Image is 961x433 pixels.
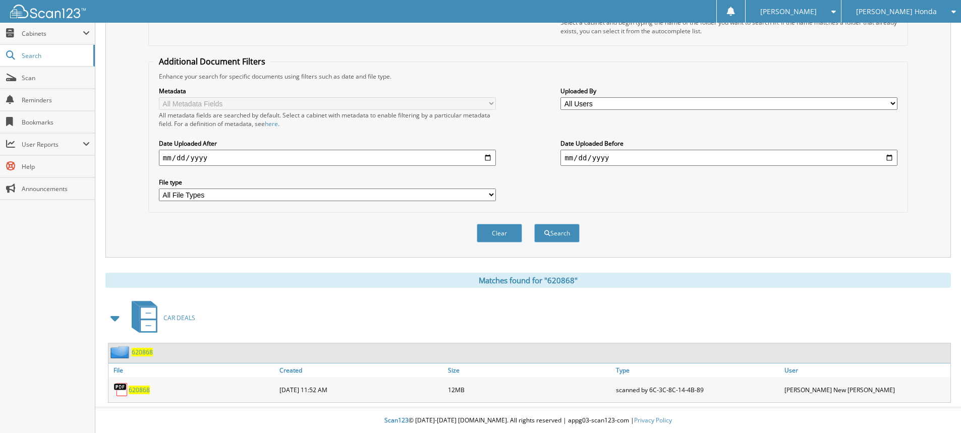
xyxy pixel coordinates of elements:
[560,87,897,95] label: Uploaded By
[129,386,150,394] a: 620868
[126,298,195,338] a: CAR DEALS
[154,72,902,81] div: Enhance your search for specific documents using filters such as date and file type.
[159,150,496,166] input: start
[613,380,782,400] div: scanned by 6C-3C-8C-14-4B-89
[613,363,782,377] a: Type
[22,162,90,171] span: Help
[163,314,195,322] span: CAR DEALS
[159,178,496,187] label: File type
[277,363,445,377] a: Created
[477,224,522,242] button: Clear
[22,29,83,38] span: Cabinets
[22,74,90,82] span: Scan
[22,96,90,104] span: Reminders
[114,382,129,397] img: PDF.png
[445,363,614,377] a: Size
[856,9,937,15] span: [PERSON_NAME] Honda
[10,5,86,18] img: scan123-logo-white.svg
[782,380,950,400] div: [PERSON_NAME] New [PERSON_NAME]
[782,363,950,377] a: User
[445,380,614,400] div: 12MB
[108,363,277,377] a: File
[560,139,897,148] label: Date Uploaded Before
[22,118,90,127] span: Bookmarks
[534,224,580,242] button: Search
[560,18,897,35] div: Select a cabinet and begin typing the name of the folder you want to search in. If the name match...
[911,385,961,433] iframe: Chat Widget
[265,119,278,128] a: here
[110,346,132,358] img: folder2.png
[159,111,496,128] div: All metadata fields are searched by default. Select a cabinet with metadata to enable filtering b...
[384,416,409,424] span: Scan123
[154,56,270,67] legend: Additional Document Filters
[159,139,496,148] label: Date Uploaded After
[105,273,951,288] div: Matches found for "620868"
[634,416,672,424] a: Privacy Policy
[560,150,897,166] input: end
[95,408,961,433] div: © [DATE]-[DATE] [DOMAIN_NAME]. All rights reserved | appg03-scan123-com |
[159,87,496,95] label: Metadata
[22,140,83,149] span: User Reports
[277,380,445,400] div: [DATE] 11:52 AM
[760,9,817,15] span: [PERSON_NAME]
[22,51,88,60] span: Search
[22,184,90,193] span: Announcements
[132,348,153,356] a: 620868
